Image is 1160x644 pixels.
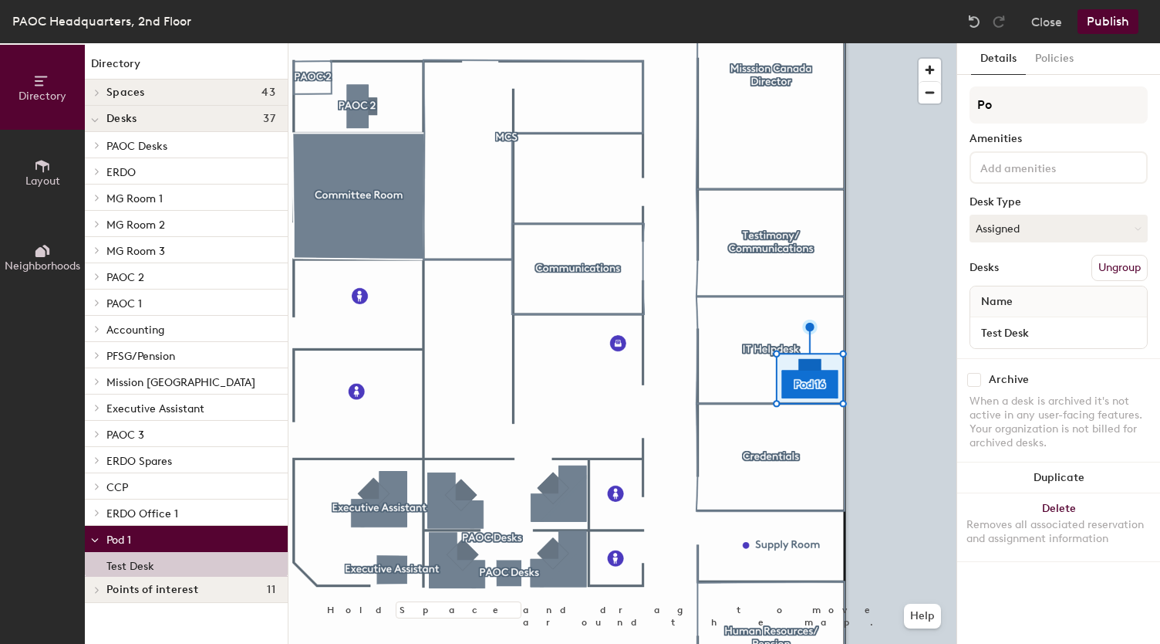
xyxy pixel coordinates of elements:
[991,14,1007,29] img: Redo
[106,402,204,415] span: Executive Assistant
[106,192,163,205] span: MG Room 1
[971,43,1026,75] button: Details
[1077,9,1138,34] button: Publish
[106,507,178,520] span: ERDO Office 1
[1026,43,1083,75] button: Policies
[19,90,66,103] span: Directory
[106,481,128,494] span: CCP
[1031,9,1062,34] button: Close
[106,350,175,363] span: PFSG/Pension
[106,376,255,389] span: Mission [GEOGRAPHIC_DATA]
[969,262,999,274] div: Desks
[969,395,1148,450] div: When a desk is archived it's not active in any user-facing features. Your organization is not bil...
[966,14,982,29] img: Undo
[106,166,136,179] span: ERDO
[1091,255,1148,281] button: Ungroup
[12,12,191,31] div: PAOC Headquarters, 2nd Floor
[25,175,60,188] span: Layout
[973,288,1020,316] span: Name
[966,518,1151,546] div: Removes all associated reservation and assignment information
[106,555,154,573] p: Test Desk
[106,140,167,153] span: PAOC Desks
[969,133,1148,145] div: Amenities
[989,374,1029,386] div: Archive
[85,56,288,80] h1: Directory
[106,271,144,284] span: PAOC 2
[106,113,137,125] span: Desks
[957,463,1160,493] button: Duplicate
[106,86,145,99] span: Spaces
[957,493,1160,561] button: DeleteRemoves all associated reservation and assignment information
[267,584,275,596] span: 11
[106,297,142,310] span: PAOC 1
[106,584,198,596] span: Points of interest
[977,158,1116,176] input: Add amenities
[106,455,172,468] span: ERDO Spares
[973,322,1144,344] input: Unnamed desk
[106,219,165,232] span: MG Room 2
[106,324,164,337] span: Accounting
[5,259,80,273] span: Neighborhoods
[969,215,1148,242] button: Assigned
[106,534,131,547] span: Pod 1
[261,86,275,99] span: 43
[106,245,165,258] span: MG Room 3
[263,113,275,125] span: 37
[904,604,941,629] button: Help
[106,429,144,442] span: PAOC 3
[969,196,1148,208] div: Desk Type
